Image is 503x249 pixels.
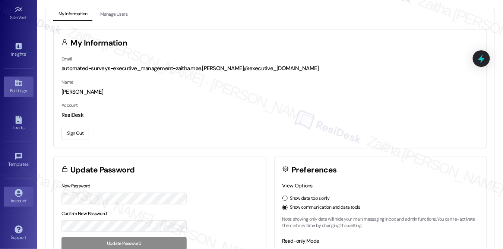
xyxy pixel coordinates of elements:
[4,187,34,207] a: Account
[61,88,479,96] div: [PERSON_NAME]
[4,40,34,60] a: Insights •
[61,127,89,140] button: Sign Out
[290,204,360,211] label: Show communication and data tools
[282,182,313,189] label: View Options
[61,183,91,189] label: New Password
[71,166,135,174] h3: Update Password
[4,223,34,243] a: Support
[61,102,78,108] label: Account
[282,216,479,229] p: Note: showing only data will hide your main messaging inbox and admin functions. You can re-activ...
[282,237,319,244] label: Read-only Mode
[71,39,127,47] h3: My Information
[4,77,34,97] a: Buildings
[61,65,479,72] div: automated-surveys-executive_management-zaitha.mae.[PERSON_NAME]@executive_[DOMAIN_NAME]
[29,161,30,166] span: •
[61,56,72,62] label: Email
[27,14,28,19] span: •
[26,50,27,56] span: •
[4,150,34,170] a: Templates •
[95,8,133,21] button: Manage Users
[4,3,34,24] a: Site Visit •
[290,195,330,202] label: Show data tools only
[61,211,107,217] label: Confirm New Password
[61,79,73,85] label: Name
[53,8,92,21] button: My Information
[4,113,34,134] a: Leads
[291,166,337,174] h3: Preferences
[61,111,479,119] div: ResiDesk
